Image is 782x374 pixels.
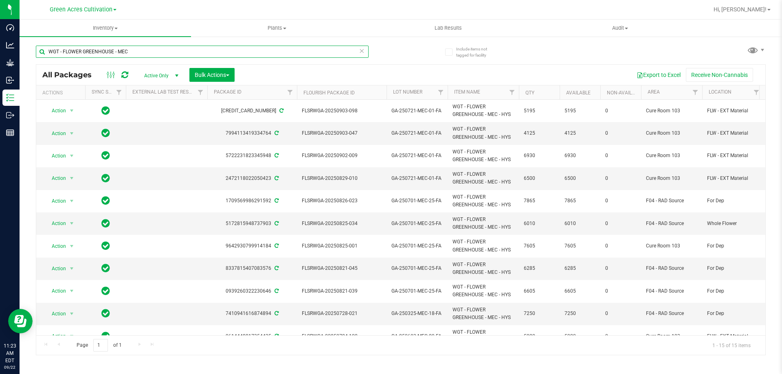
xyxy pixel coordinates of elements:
[206,310,298,317] div: 7410941616874894
[6,59,14,67] inline-svg: Grow
[434,85,448,99] a: Filter
[646,265,697,272] span: F04 - RAD Source
[273,198,279,203] span: Sync from Compliance System
[565,242,595,250] span: 7605
[44,308,66,319] span: Action
[214,89,242,95] a: Package ID
[535,24,705,32] span: Audit
[709,89,731,95] a: Location
[67,105,77,116] span: select
[605,152,636,160] span: 0
[707,129,758,137] span: FLW - EXT Material
[391,107,443,115] span: GA-250721-MEC-01-FA
[67,241,77,252] span: select
[453,306,514,322] span: WGT - FLOWER GREENHOUSE - MEC - HYS
[42,70,100,79] span: All Packages
[302,175,382,182] span: FLSRWGA-20250829-010
[20,24,191,32] span: Inventory
[101,195,110,206] span: In Sync
[453,328,514,344] span: WGT - FLOWER GREENHOUSE - MEC - HYS
[206,242,298,250] div: 9642930799914184
[566,90,591,96] a: Available
[391,310,443,317] span: GA-250325-MEC-18-FA
[524,287,555,295] span: 6605
[453,283,514,299] span: WGT - FLOWER GREENHOUSE - MEC - HYS
[20,20,191,37] a: Inventory
[453,193,514,209] span: WGT - FLOWER GREENHOUSE - MEC - HYS
[707,310,758,317] span: For Dep
[646,152,697,160] span: Cure Room 103
[631,68,686,82] button: Export to Excel
[206,152,298,160] div: 5722231823345948
[565,287,595,295] span: 6605
[707,152,758,160] span: FLW - EXT Material
[42,90,82,96] div: Actions
[524,265,555,272] span: 6285
[707,197,758,205] span: For Dep
[453,216,514,231] span: WGT - FLOWER GREENHOUSE - MEC - HYS
[6,111,14,119] inline-svg: Outbound
[70,339,128,352] span: Page of 1
[273,153,279,158] span: Sync from Compliance System
[206,197,298,205] div: 1709569986291592
[302,197,382,205] span: FLSRWGA-20250826-023
[707,287,758,295] span: For Dep
[689,85,702,99] a: Filter
[44,195,66,207] span: Action
[206,220,298,227] div: 5172815948737903
[605,129,636,137] span: 0
[524,220,555,227] span: 6010
[101,285,110,297] span: In Sync
[707,220,758,227] span: Whole Flower
[391,220,443,227] span: GA-250701-MEC-25-FA
[112,85,126,99] a: Filter
[359,46,365,56] span: Clear
[67,173,77,184] span: select
[391,197,443,205] span: GA-250701-MEC-25-FA
[456,46,497,58] span: Include items not tagged for facility
[648,89,660,95] a: Area
[101,330,110,342] span: In Sync
[565,265,595,272] span: 6285
[132,89,196,95] a: External Lab Test Result
[4,364,16,370] p: 09/22
[391,265,443,272] span: GA-250701-MEC-25-FA
[44,218,66,229] span: Action
[67,150,77,162] span: select
[44,173,66,184] span: Action
[101,240,110,252] span: In Sync
[646,175,697,182] span: Cure Room 103
[101,308,110,319] span: In Sync
[302,310,382,317] span: FLSRWGA-20250728-021
[391,175,443,182] span: GA-250721-MEC-01-FA
[36,46,369,58] input: Search Package ID, Item Name, SKU, Lot or Part Number...
[646,310,697,317] span: F04 - RAD Source
[273,175,279,181] span: Sync from Compliance System
[302,242,382,250] span: FLSRWGA-20250825-001
[67,330,77,342] span: select
[453,261,514,276] span: WGT - FLOWER GREENHOUSE - MEC - HYS
[302,332,382,340] span: FLSRWGA-20250724-102
[302,129,382,137] span: FLSRWGA-20250903-047
[302,220,382,227] span: FLSRWGA-20250825-034
[44,330,66,342] span: Action
[273,243,279,249] span: Sync from Compliance System
[707,265,758,272] span: For Dep
[206,332,298,340] div: 0614448817354435
[67,128,77,139] span: select
[101,173,110,184] span: In Sync
[391,152,443,160] span: GA-250721-MEC-01-FA
[44,128,66,139] span: Action
[565,107,595,115] span: 5195
[93,339,108,352] input: 1
[92,89,123,95] a: Sync Status
[6,41,14,49] inline-svg: Analytics
[706,339,757,351] span: 1 - 15 of 15 items
[101,127,110,139] span: In Sync
[44,285,66,297] span: Action
[524,242,555,250] span: 7605
[453,103,514,118] span: WGT - FLOWER GREENHOUSE - MEC - HYS
[605,265,636,272] span: 0
[50,6,112,13] span: Green Acres Cultivation
[273,311,279,316] span: Sync from Compliance System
